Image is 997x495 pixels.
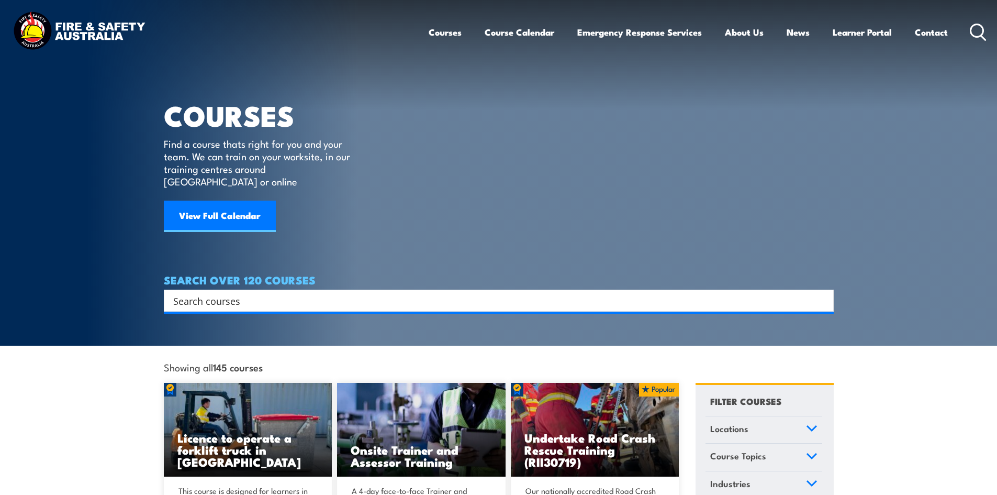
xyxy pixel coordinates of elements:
h3: Licence to operate a forklift truck in [GEOGRAPHIC_DATA] [177,432,319,468]
h1: COURSES [164,103,365,127]
input: Search input [173,293,811,309]
a: Undertake Road Crash Rescue Training (RII30719) [511,383,679,477]
a: Licence to operate a forklift truck in [GEOGRAPHIC_DATA] [164,383,332,477]
span: Course Topics [710,449,766,463]
form: Search form [175,293,813,308]
a: Contact [915,18,948,46]
span: Industries [710,477,750,491]
img: Safety For Leaders [337,383,506,477]
button: Search magnifier button [815,293,830,308]
a: News [787,18,810,46]
h3: Onsite Trainer and Assessor Training [351,444,492,468]
a: Courses [429,18,462,46]
h3: Undertake Road Crash Rescue Training (RII30719) [524,432,666,468]
a: Learner Portal [833,18,892,46]
p: Find a course thats right for you and your team. We can train on your worksite, in our training c... [164,137,355,188]
a: View Full Calendar [164,201,276,232]
strong: 145 courses [213,360,263,374]
a: Emergency Response Services [577,18,702,46]
span: Locations [710,422,748,436]
a: About Us [725,18,764,46]
h4: SEARCH OVER 120 COURSES [164,274,834,285]
h4: FILTER COURSES [710,394,781,408]
a: Onsite Trainer and Assessor Training [337,383,506,477]
img: Licence to operate a forklift truck Training [164,383,332,477]
a: Locations [705,416,822,444]
a: Course Topics [705,444,822,471]
a: Course Calendar [485,18,554,46]
img: Road Crash Rescue Training [511,383,679,477]
span: Showing all [164,361,263,372]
